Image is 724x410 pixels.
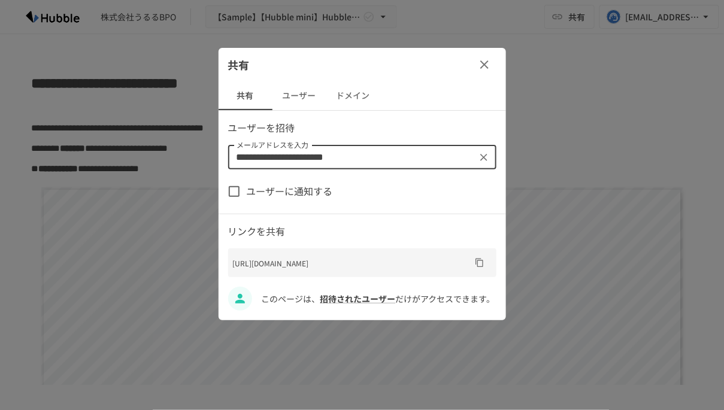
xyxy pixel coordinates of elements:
[326,81,380,110] button: ドメイン
[228,120,496,136] p: ユーザーを招待
[320,293,396,305] a: 招待されたユーザー
[237,140,308,150] label: メールアドレスを入力
[470,253,489,272] button: URLをコピー
[247,184,333,199] span: ユーザーに通知する
[272,81,326,110] button: ユーザー
[262,292,496,305] p: このページは、 だけがアクセスできます。
[233,257,470,269] p: [URL][DOMAIN_NAME]
[228,224,496,239] p: リンクを共有
[219,81,272,110] button: 共有
[475,149,492,166] button: クリア
[219,48,506,81] div: 共有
